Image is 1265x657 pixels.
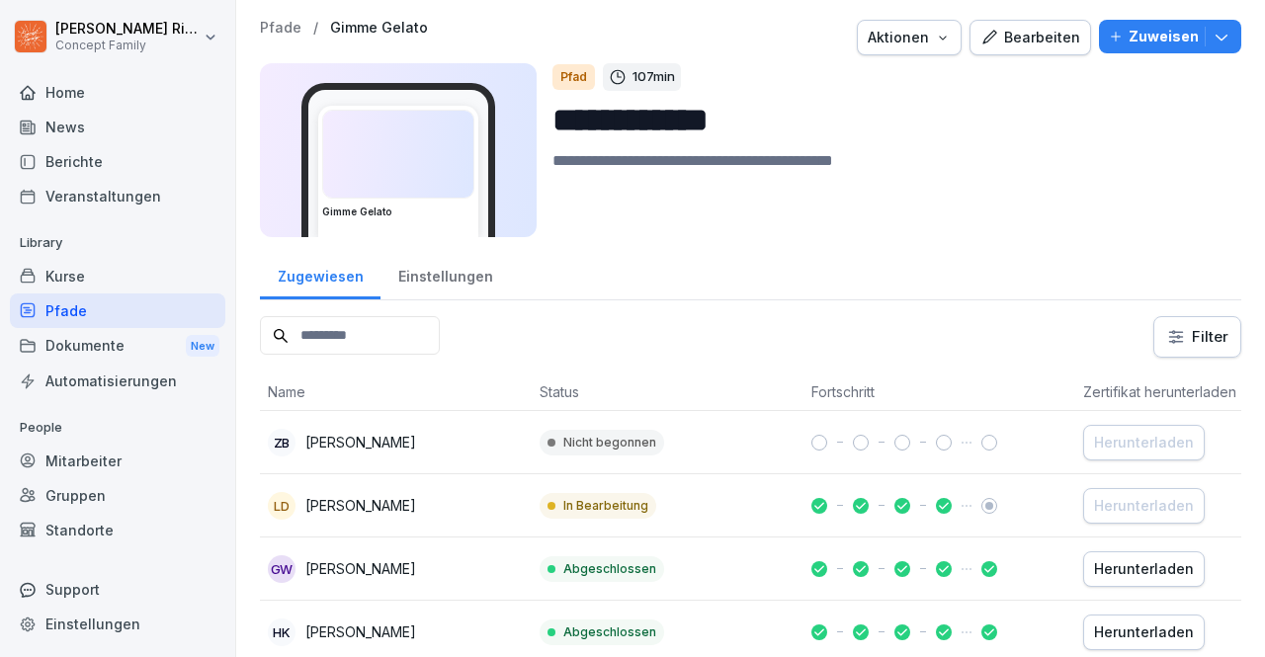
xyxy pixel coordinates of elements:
th: Name [260,373,532,411]
a: Automatisierungen [10,364,225,398]
p: 107 min [632,67,675,87]
a: Veranstaltungen [10,179,225,213]
h3: Gimme Gelato [322,205,474,219]
p: Abgeschlossen [563,623,656,641]
a: Kurse [10,259,225,293]
button: Herunterladen [1083,615,1205,650]
p: Concept Family [55,39,200,52]
a: Zugewiesen [260,249,380,299]
button: Aktionen [857,20,962,55]
div: Herunterladen [1094,558,1194,580]
p: Zuweisen [1129,26,1199,47]
a: Gruppen [10,478,225,513]
a: Berichte [10,144,225,179]
p: [PERSON_NAME] [305,558,416,579]
a: Pfade [260,20,301,37]
div: LD [268,492,295,520]
button: Herunterladen [1083,551,1205,587]
div: Aktionen [868,27,951,48]
div: Herunterladen [1094,432,1194,453]
div: Filter [1166,327,1228,347]
a: News [10,110,225,144]
a: DokumenteNew [10,328,225,365]
div: Dokumente [10,328,225,365]
p: Nicht begonnen [563,434,656,452]
a: Einstellungen [380,249,510,299]
button: Bearbeiten [970,20,1091,55]
p: [PERSON_NAME] [305,621,416,642]
div: Support [10,572,225,607]
button: Herunterladen [1083,425,1205,460]
th: Status [532,373,803,411]
div: GW [268,555,295,583]
p: / [313,20,318,37]
div: ZB [268,429,295,456]
p: Abgeschlossen [563,560,656,578]
button: Filter [1154,317,1240,357]
a: Einstellungen [10,607,225,641]
div: Bearbeiten [980,27,1080,48]
a: Gimme Gelato [330,20,428,37]
p: [PERSON_NAME] Ries [55,21,200,38]
p: [PERSON_NAME] [305,432,416,452]
th: Fortschritt [803,373,1075,411]
a: Home [10,75,225,110]
button: Zuweisen [1099,20,1241,53]
div: HK [268,618,295,646]
a: Mitarbeiter [10,444,225,478]
div: Pfad [552,64,595,90]
p: In Bearbeitung [563,497,648,515]
div: Herunterladen [1094,621,1194,643]
a: Standorte [10,513,225,547]
div: New [186,335,219,358]
button: Herunterladen [1083,488,1205,524]
div: Herunterladen [1094,495,1194,517]
a: Pfade [10,293,225,328]
p: [PERSON_NAME] [305,495,416,516]
p: People [10,412,225,444]
p: Library [10,227,225,259]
